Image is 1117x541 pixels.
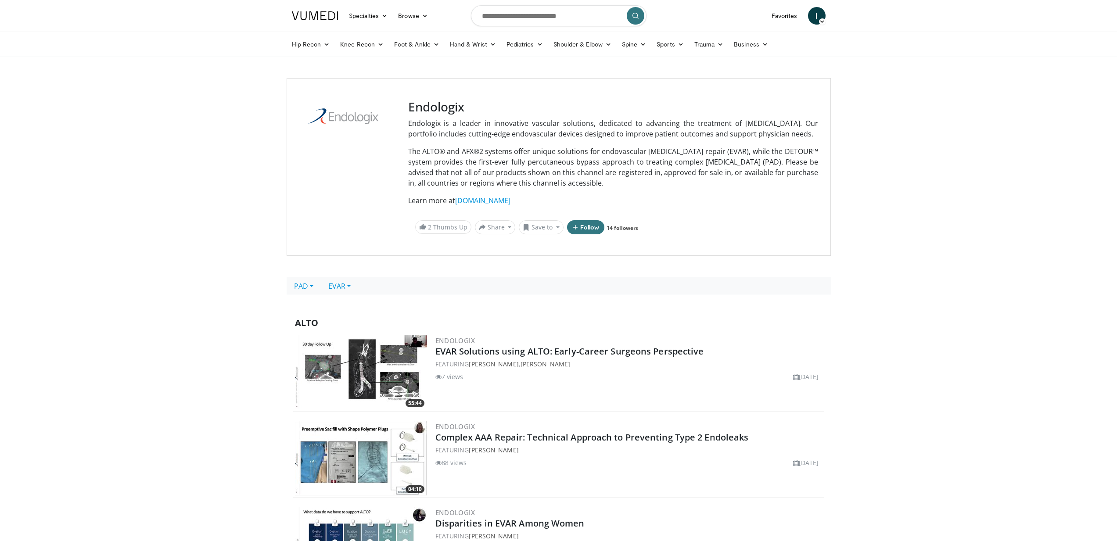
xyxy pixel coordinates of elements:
a: [PERSON_NAME] [469,360,518,368]
li: 7 views [435,372,463,381]
a: Shoulder & Elbow [548,36,617,53]
input: Search topics, interventions [471,5,646,26]
li: 88 views [435,458,467,467]
a: Foot & Ankle [389,36,445,53]
a: 55:44 [295,335,427,409]
img: 10d3d5a6-40a9-4e7b-ac4b-ca2629539116.300x170_q85_crop-smart_upscale.jpg [295,335,427,409]
a: Sports [651,36,689,53]
a: Hand & Wrist [445,36,501,53]
a: EVAR [321,277,358,295]
a: Endologix [435,422,475,431]
a: Endologix [435,508,475,517]
span: 55:44 [406,399,424,407]
span: ALTO [295,317,318,329]
button: Share [475,220,516,234]
a: 2 Thumbs Up [415,220,471,234]
a: EVAR Solutions using ALTO: Early-Career Surgeons Perspective [435,345,704,357]
a: [PERSON_NAME] [469,446,518,454]
a: Knee Recon [335,36,389,53]
div: FEATURING [435,445,822,455]
a: PAD [287,277,321,295]
span: 2 [428,223,431,231]
p: Endologix is a leader in innovative vascular solutions, dedicated to advancing the treatment of [... [408,118,818,139]
img: VuMedi Logo [292,11,338,20]
a: Browse [393,7,433,25]
div: FEATURING , [435,359,822,369]
a: Pediatrics [501,36,548,53]
a: I [808,7,826,25]
a: Specialties [344,7,393,25]
button: Save to [519,220,564,234]
a: [DOMAIN_NAME] [455,196,510,205]
a: 14 followers [607,224,638,232]
img: 12ab9fdc-99b8-47b8-93c3-9e9f58d793f2.300x170_q85_crop-smart_upscale.jpg [295,421,427,495]
a: Disparities in EVAR Among Women [435,517,585,529]
button: Follow [567,220,605,234]
p: Learn more at [408,195,818,206]
a: Endologix [435,336,475,345]
li: [DATE] [793,372,819,381]
a: Complex AAA Repair: Technical Approach to Preventing Type 2 Endoleaks [435,431,749,443]
a: Spine [617,36,651,53]
a: [PERSON_NAME] [469,532,518,540]
h3: Endologix [408,100,818,115]
a: Hip Recon [287,36,335,53]
li: [DATE] [793,458,819,467]
div: FEATURING [435,531,822,541]
a: 04:10 [295,421,427,495]
a: [PERSON_NAME] [521,360,570,368]
a: Trauma [689,36,729,53]
a: Business [729,36,773,53]
a: Favorites [766,7,803,25]
span: 04:10 [406,485,424,493]
p: The ALTO® and AFX®2 systems offer unique solutions for endovascular [MEDICAL_DATA] repair (EVAR),... [408,146,818,188]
